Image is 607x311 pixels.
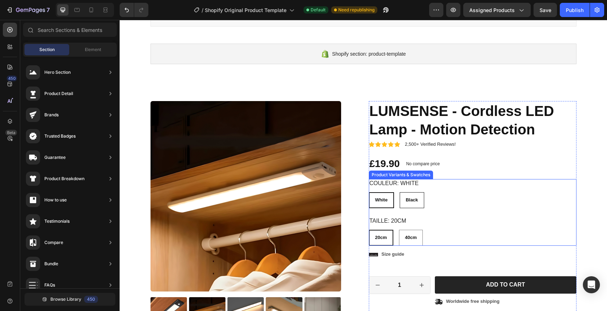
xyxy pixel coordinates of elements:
span: 20cm [256,215,267,220]
span: Shopify Original Product Template [205,6,286,14]
div: Product Detail [44,90,73,97]
div: Trusted Badges [44,133,76,140]
div: £19.90 [249,137,281,151]
div: Publish [566,6,584,14]
span: Browse Library [50,296,81,302]
div: FAQs [44,282,55,289]
p: Worldwide free shipping [327,279,380,285]
span: / [202,6,203,14]
span: Save [540,7,551,13]
div: Product Breakdown [44,175,84,182]
button: Publish [560,3,590,17]
span: Element [85,46,101,53]
h1: LUMSENSE - Cordless LED Lamp - Motion Detection [249,81,457,120]
button: increment [294,257,311,274]
div: 450 [7,76,17,81]
button: Assigned Products [463,3,531,17]
input: Search Sections & Elements [23,23,117,37]
button: 7 [3,3,53,17]
p: 2,500+ Verified Reviews! [285,122,336,128]
span: Default [311,7,326,13]
div: 450 [84,296,98,303]
button: decrement [250,257,267,274]
div: Brands [44,111,59,118]
button: Browse Library450 [24,293,115,306]
p: No compare price [286,142,320,146]
div: Add to cart [366,261,405,269]
div: Bundle [44,260,58,267]
div: Hero Section [44,69,71,76]
div: Undo/Redo [120,3,148,17]
div: Product Variants & Swatches [251,152,312,158]
span: Assigned Products [469,6,515,14]
div: Guarantee [44,154,66,161]
div: Beta [5,130,17,135]
p: 7 [47,6,50,14]
button: Save [534,3,557,17]
legend: Couleur: White [249,159,300,168]
div: Testimonials [44,218,70,225]
div: Open Intercom Messenger [583,276,600,293]
button: Add to cart [315,256,457,274]
span: 40cm [285,215,297,220]
span: Section [39,46,55,53]
span: Need republishing [338,7,374,13]
input: quantity [267,257,294,274]
span: White [256,177,268,183]
div: How to use [44,196,67,204]
div: Compare [44,239,63,246]
span: Shopify section: product-template [213,30,286,38]
p: Size guide [262,232,285,238]
iframe: Design area [120,20,607,311]
legend: Taille: 20cm [249,197,288,206]
span: Black [286,177,299,183]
